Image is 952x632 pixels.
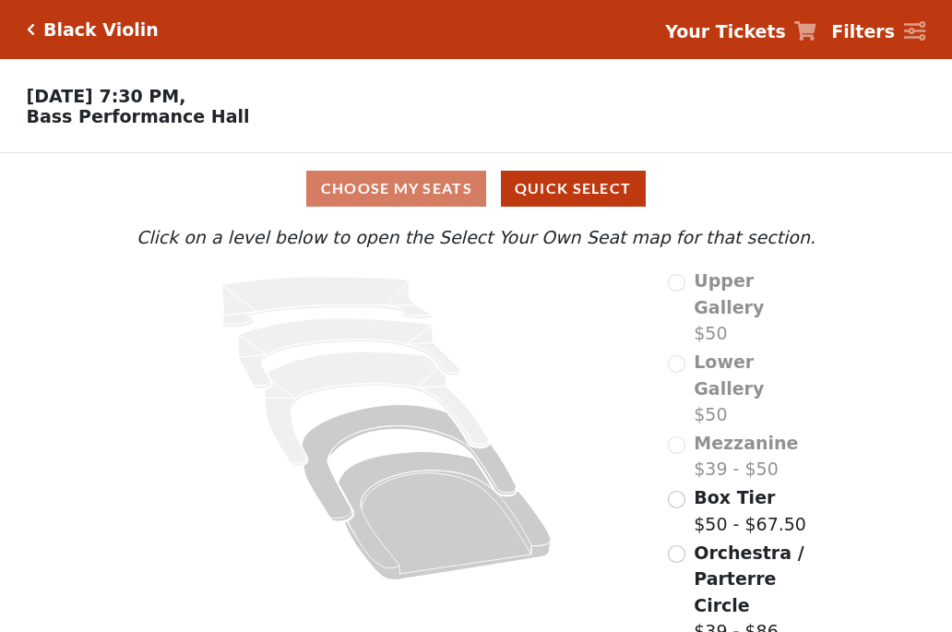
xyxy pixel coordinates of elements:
strong: Your Tickets [665,21,786,42]
span: Mezzanine [694,433,798,453]
h5: Black Violin [43,19,159,41]
a: Filters [831,18,925,45]
path: Lower Gallery - Seats Available: 0 [239,318,461,388]
span: Orchestra / Parterre Circle [694,543,803,615]
label: $50 [694,349,820,428]
label: $39 - $50 [694,430,798,483]
label: $50 - $67.50 [694,484,806,537]
span: Lower Gallery [694,352,764,399]
span: Box Tier [694,487,775,507]
label: $50 [694,268,820,347]
span: Upper Gallery [694,270,764,317]
a: Click here to go back to filters [27,23,35,36]
a: Your Tickets [665,18,816,45]
strong: Filters [831,21,895,42]
button: Quick Select [501,171,646,207]
path: Orchestra / Parterre Circle - Seats Available: 626 [339,452,552,580]
p: Click on a level below to open the Select Your Own Seat map for that section. [132,224,820,251]
path: Upper Gallery - Seats Available: 0 [222,277,433,328]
